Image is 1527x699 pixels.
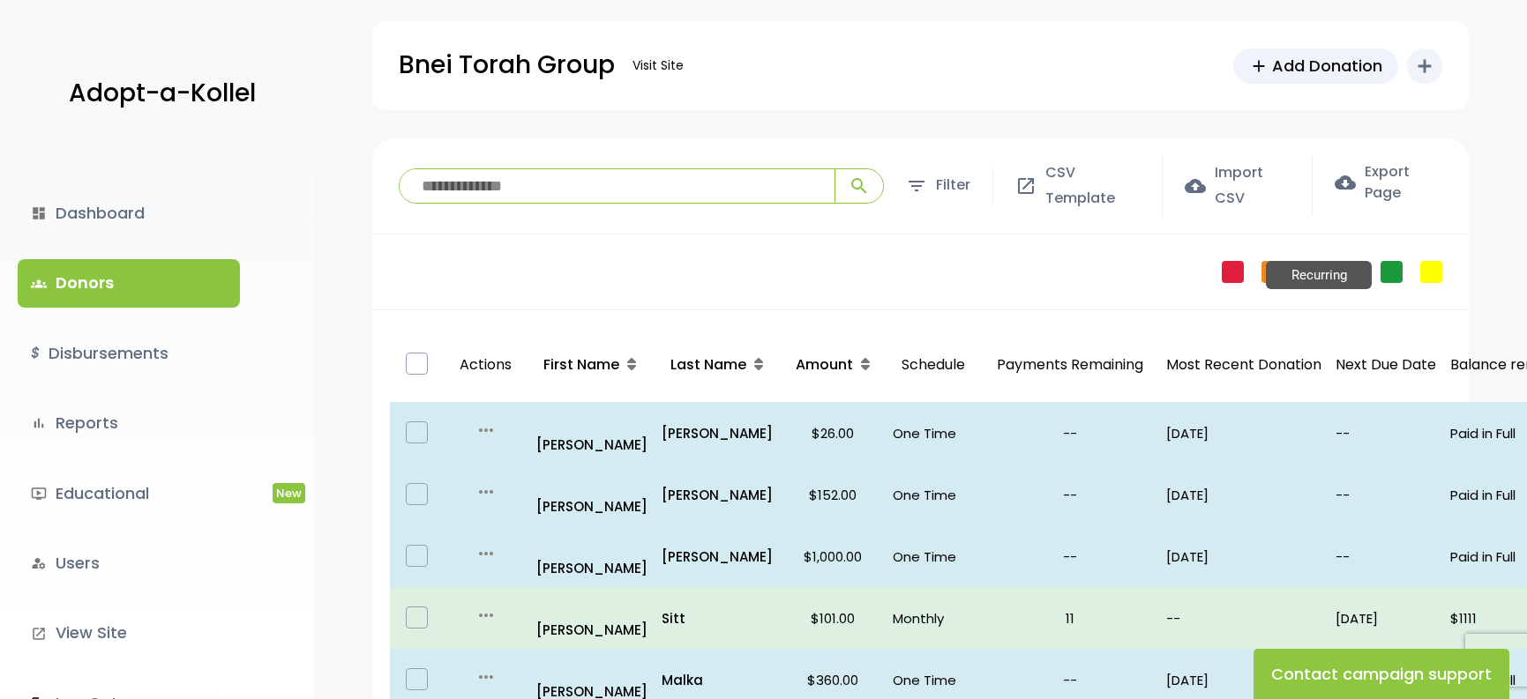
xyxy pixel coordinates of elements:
[60,51,256,137] a: Adopt-a-Kollel
[1166,668,1321,692] p: [DATE]
[399,43,615,87] p: Bnei Torah Group
[31,415,47,431] i: bar_chart
[849,175,870,197] span: search
[835,169,883,203] button: search
[624,48,692,83] a: Visit Site
[893,421,974,445] p: One Time
[787,421,879,445] p: $26.00
[662,668,773,692] a: Malka
[988,668,1152,692] p: --
[1166,421,1321,445] p: [DATE]
[1166,545,1321,569] p: [DATE]
[475,481,497,502] i: more_horiz
[543,354,619,375] span: First Name
[31,205,47,221] i: dashboard
[18,609,240,657] a: launchView Site
[1336,606,1436,630] p: [DATE]
[451,335,520,396] p: Actions
[988,606,1152,630] p: 11
[796,354,853,375] span: Amount
[787,606,879,630] p: $101.00
[1272,54,1382,78] span: Add Donation
[893,545,974,569] p: One Time
[1166,483,1321,507] p: [DATE]
[662,606,773,630] a: Sitt
[536,409,647,457] a: [PERSON_NAME]
[18,330,240,377] a: $Disbursements
[936,173,970,198] span: Filter
[893,335,974,396] p: Schedule
[18,259,240,307] a: groupsDonors
[1249,56,1269,76] span: add
[31,341,40,367] i: $
[893,606,974,630] p: Monthly
[1407,48,1442,84] button: add
[1166,606,1321,630] p: --
[988,421,1152,445] p: --
[787,668,879,692] p: $360.00
[1336,483,1436,507] p: --
[1254,649,1509,699] button: Contact campaign support
[1336,353,1436,378] p: Next Due Date
[475,543,497,564] i: more_horiz
[1335,172,1356,193] span: cloud_download
[475,420,497,441] i: more_horiz
[18,399,240,447] a: bar_chartReports
[31,555,47,571] i: manage_accounts
[906,175,927,197] span: filter_list
[273,483,305,503] span: New
[18,470,240,517] a: ondemand_videoEducationalNew
[1015,175,1037,197] span: open_in_new
[475,666,497,688] i: more_horiz
[536,471,647,518] a: [PERSON_NAME]
[1336,421,1436,445] p: --
[893,483,974,507] p: One Time
[1381,261,1403,283] a: Recurring
[69,71,256,115] p: Adopt-a-Kollel
[988,483,1152,507] p: --
[670,354,746,375] span: Last Name
[1185,175,1206,197] span: cloud_upload
[536,532,647,580] a: [PERSON_NAME]
[988,335,1152,396] p: Payments Remaining
[31,626,47,642] i: launch
[31,486,47,502] i: ondemand_video
[662,545,773,569] a: [PERSON_NAME]
[1335,161,1442,204] label: Export Page
[18,539,240,587] a: manage_accountsUsers
[893,668,974,692] p: One Time
[787,545,879,569] p: $1,000.00
[988,545,1152,569] p: --
[662,483,773,507] a: [PERSON_NAME]
[31,276,47,292] span: groups
[475,605,497,626] i: more_horiz
[787,483,879,507] p: $152.00
[536,594,647,642] a: [PERSON_NAME]
[1336,545,1436,569] p: --
[662,421,773,445] a: [PERSON_NAME]
[1233,48,1398,84] a: addAdd Donation
[1166,353,1321,378] p: Most Recent Donation
[18,190,240,237] a: dashboardDashboard
[1215,160,1290,212] span: Import CSV
[1414,56,1435,77] i: add
[1045,160,1140,212] span: CSV Template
